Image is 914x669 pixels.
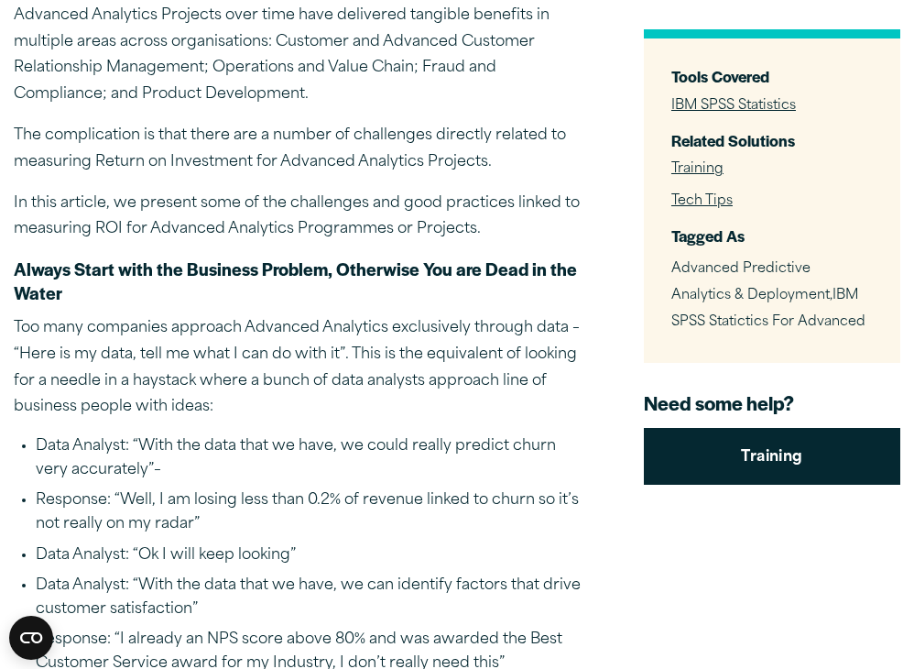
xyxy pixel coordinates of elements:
h3: Tools Covered [671,66,873,87]
p: Advanced Analytics Projects over time have delivered tangible benefits in multiple areas across o... [14,3,587,108]
a: Tech Tips [671,193,733,207]
a: Training [671,162,724,176]
h3: Related Solutions [671,129,873,150]
strong: Always Start with the Business Problem, Otherwise You are Dead in the Water [14,257,577,304]
h3: Tagged As [671,225,873,246]
a: IBM SPSS Statistics [671,98,796,112]
a: Training [644,428,900,485]
span: Advanced Predictive Analytics & Deployment [671,262,830,302]
p: In this article, we present some of the challenges and good practices linked to measuring ROI for... [14,191,587,244]
p: Too many companies approach Advanced Analytics exclusively through data – “Here is my data, tell ... [14,315,587,421]
span: , [671,262,865,329]
li: Data Analyst: “Ok I will keep looking” [36,544,587,568]
h4: Need some help? [644,389,900,415]
li: Data Analyst: “With the data that we have, we can identify factors that drive customer satisfaction” [36,575,587,621]
button: Open CMP widget [9,616,53,660]
p: The complication is that there are a number of challenges directly related to measuring Return on... [14,123,587,176]
li: Response: “Well, I am losing less than 0.2% of revenue linked to churn so it’s not really on my r... [36,489,587,536]
li: Data Analyst: “With the data that we have, we could really predict churn very accurately”– [36,435,587,482]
